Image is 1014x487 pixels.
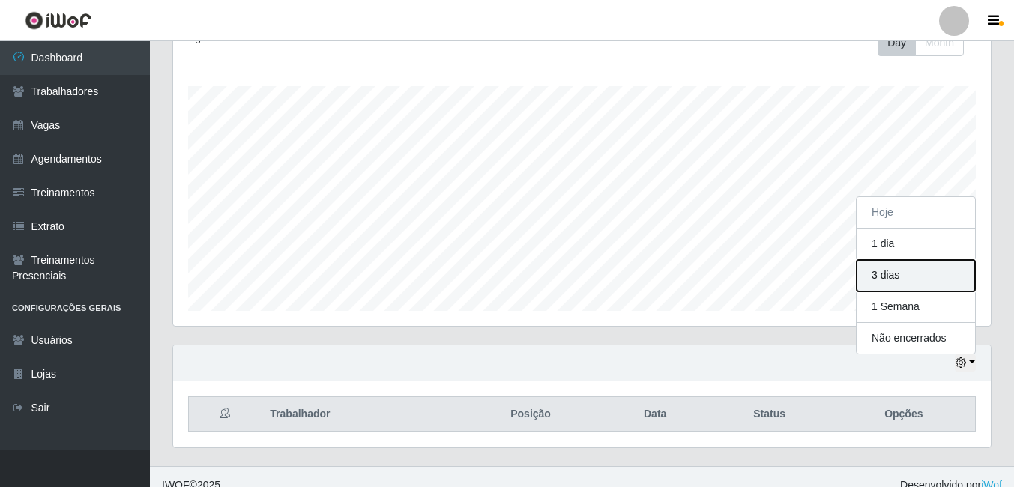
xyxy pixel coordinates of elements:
button: Não encerrados [857,323,975,354]
th: Posição [457,397,603,432]
button: 1 Semana [857,291,975,323]
button: 1 dia [857,229,975,260]
th: Data [604,397,707,432]
th: Status [707,397,833,432]
div: Toolbar with button groups [878,30,976,56]
th: Trabalhador [261,397,457,432]
button: 3 dias [857,260,975,291]
button: Month [915,30,964,56]
button: Hoje [857,197,975,229]
img: CoreUI Logo [25,11,91,30]
div: First group [878,30,964,56]
button: Day [878,30,916,56]
th: Opções [833,397,976,432]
